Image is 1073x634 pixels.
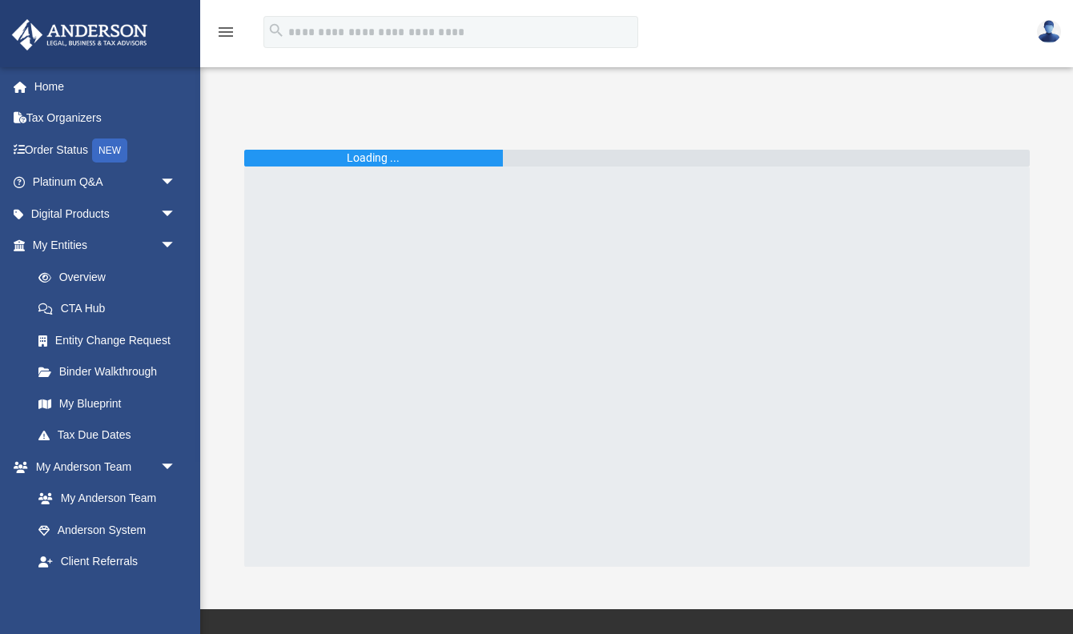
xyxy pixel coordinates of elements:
img: Anderson Advisors Platinum Portal [7,19,152,50]
i: search [267,22,285,39]
a: My Entitiesarrow_drop_down [11,230,200,262]
span: arrow_drop_down [160,230,192,263]
a: My Documentsarrow_drop_down [11,577,192,609]
a: Tax Due Dates [22,419,200,451]
div: Loading ... [347,150,400,167]
div: NEW [92,138,127,163]
a: Binder Walkthrough [22,356,200,388]
a: Entity Change Request [22,324,200,356]
a: Overview [22,261,200,293]
span: arrow_drop_down [160,577,192,610]
i: menu [216,22,235,42]
span: arrow_drop_down [160,167,192,199]
a: Client Referrals [22,546,192,578]
span: arrow_drop_down [160,451,192,484]
a: My Anderson Teamarrow_drop_down [11,451,192,483]
a: Home [11,70,200,102]
a: My Blueprint [22,387,192,419]
a: CTA Hub [22,293,200,325]
a: My Anderson Team [22,483,184,515]
a: Digital Productsarrow_drop_down [11,198,200,230]
a: Tax Organizers [11,102,200,134]
span: arrow_drop_down [160,198,192,231]
a: Platinum Q&Aarrow_drop_down [11,167,200,199]
img: User Pic [1037,20,1061,43]
a: menu [216,30,235,42]
a: Anderson System [22,514,192,546]
a: Order StatusNEW [11,134,200,167]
